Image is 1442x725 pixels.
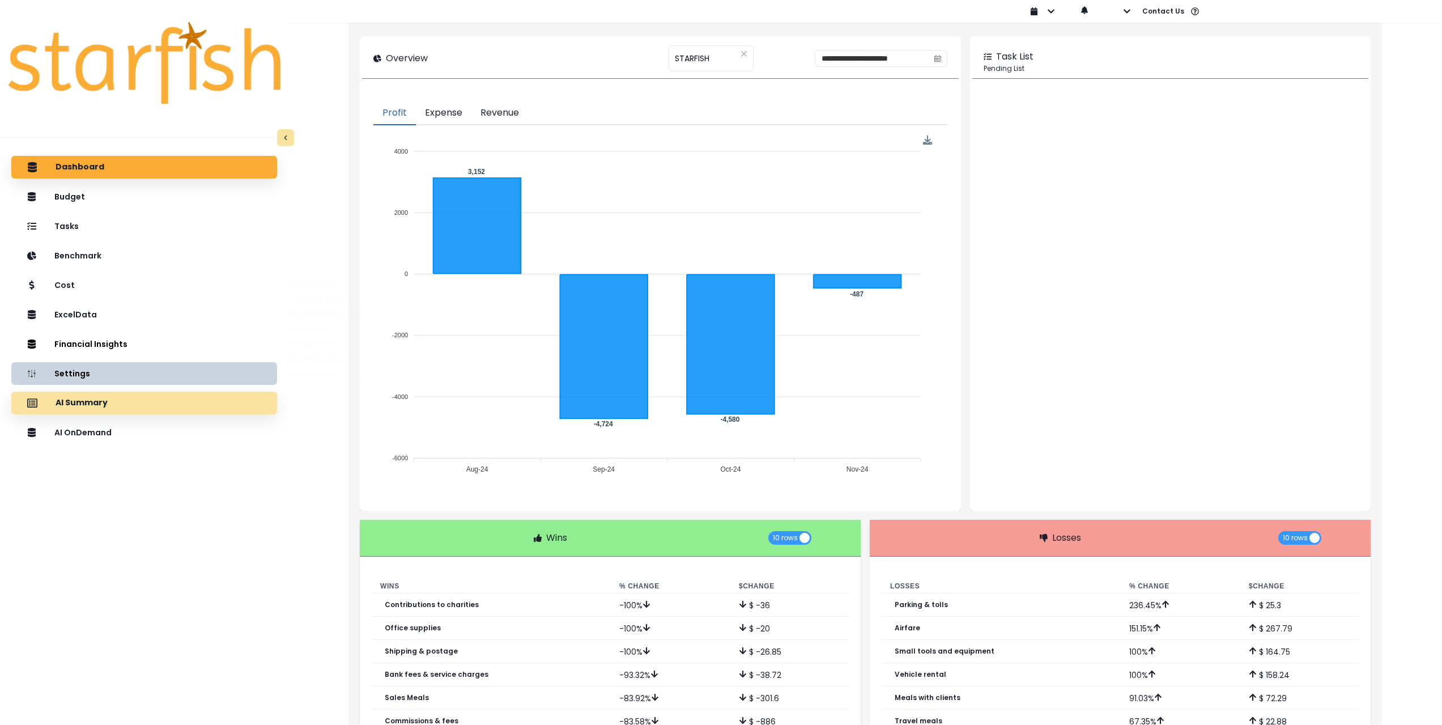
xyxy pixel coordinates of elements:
th: Losses [881,579,1120,593]
button: Manage Roles [282,321,383,336]
tspan: Nov-24 [847,466,869,474]
tspan: 2000 [394,209,408,216]
td: 91.03 % [1120,686,1240,710]
tspan: Oct-24 [721,466,741,474]
p: Shipping & postage [385,647,458,655]
p: Contributions to charities [385,601,479,609]
span: 10 rows [773,531,798,545]
button: ExcelData [11,303,277,326]
svg: close [741,50,747,57]
th: % Change [610,579,730,593]
button: Dashboard [11,156,277,179]
tspan: -6000 [392,455,408,461]
p: Task List [996,50,1033,63]
button: Financial Insights [11,333,277,355]
p: Budget [54,192,85,202]
p: Benchmark [54,251,101,261]
p: AI OnDemand [54,428,112,438]
p: Parking & tolls [895,601,948,609]
th: $ Change [1240,579,1359,593]
p: Meals with clients [895,694,960,702]
td: $ -36 [730,593,849,617]
button: AI Summary [11,392,277,414]
button: Cost [11,274,277,296]
td: $ 164.75 [1240,640,1359,663]
span: 10 rows [1283,531,1308,545]
td: -100 % [610,593,730,617]
td: -93.32 % [610,663,730,686]
p: Wins [546,531,567,545]
button: Alias and Classification [282,306,383,321]
td: $ 267.79 [1240,617,1359,640]
th: Wins [371,579,610,593]
button: Manage Privilege [282,336,383,351]
p: ExcelData [54,310,97,320]
button: Manage Users [282,275,383,291]
button: Manage Integrations [282,291,383,306]
img: Download Profit [923,135,933,145]
p: Cost [54,281,75,290]
button: Budget [11,185,277,208]
button: Revenue [471,101,528,125]
button: Benchmark [11,244,277,267]
tspan: Sep-24 [593,466,615,474]
p: Dashboard [56,162,104,172]
svg: calendar [934,54,942,62]
td: -100 % [610,617,730,640]
tspan: -4000 [392,393,408,400]
tspan: Aug-24 [466,466,488,474]
tspan: 4000 [394,148,408,155]
th: % Change [1120,579,1240,593]
td: 236.45 % [1120,593,1240,617]
p: Vehicle rental [895,671,946,679]
button: Clear [741,48,747,60]
button: AI OnDemand [11,421,277,444]
th: $ Change [730,579,849,593]
button: Settings [11,362,277,385]
td: 100 % [1120,663,1240,686]
button: Tasks [11,215,277,238]
button: Expense [416,101,471,125]
td: $ 25.3 [1240,593,1359,617]
button: Manage Budget [282,366,383,381]
div: Menu [923,135,933,145]
p: Losses [1052,531,1081,545]
td: -83.92 % [610,686,730,710]
td: $ -20 [730,617,849,640]
td: -100 % [610,640,730,663]
p: Travel meals [895,717,942,725]
p: Pending List [984,63,1357,74]
button: Profit [373,101,416,125]
p: Airfare [895,624,920,632]
p: Tasks [54,222,79,231]
p: Overview [386,52,428,65]
td: 100 % [1120,640,1240,663]
p: Office supplies [385,624,441,632]
td: $ -301.6 [730,686,849,710]
p: Commissions & fees [385,717,458,725]
td: $ -26.85 [730,640,849,663]
span: STARFISH [675,46,709,70]
td: $ 158.24 [1240,663,1359,686]
button: Manage Exclusions [282,351,383,366]
p: Sales Meals [385,694,429,702]
p: Small tools and equipment [895,647,994,655]
td: 151.15 % [1120,617,1240,640]
td: $ -38.72 [730,663,849,686]
td: $ 72.29 [1240,686,1359,710]
p: AI Summary [56,398,108,408]
p: Bank fees & service charges [385,671,488,679]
